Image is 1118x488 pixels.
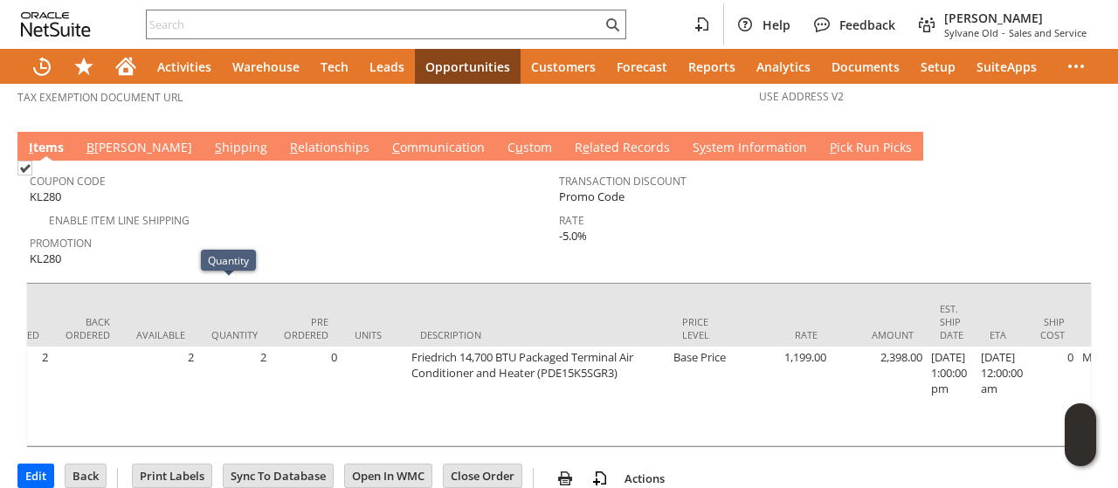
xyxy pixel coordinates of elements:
[927,347,977,446] td: [DATE] 1:00:00 pm
[210,139,272,158] a: Shipping
[831,347,927,446] td: 2,398.00
[147,49,222,84] a: Activities
[759,89,844,104] a: Use Address V2
[105,49,147,84] a: Home
[29,139,33,155] span: I
[345,464,431,487] input: Open In WMC
[844,328,914,341] div: Amount
[31,56,52,77] svg: Recent Records
[222,49,310,84] a: Warehouse
[763,17,790,33] span: Help
[559,189,625,205] span: Promo Code
[559,213,584,228] a: Rate
[503,139,556,158] a: Custom
[839,17,895,33] span: Feedback
[1069,135,1090,156] a: Unrolled view on
[1002,26,1005,39] span: -
[115,56,136,77] svg: Home
[602,14,623,35] svg: Search
[425,58,510,75] span: Opportunities
[515,139,523,155] span: u
[215,139,222,155] span: S
[966,49,1047,84] a: SuiteApps
[284,315,328,341] div: Pre Ordered
[583,139,590,155] span: e
[63,49,105,84] div: Shortcuts
[735,347,831,446] td: 1,199.00
[321,58,349,75] span: Tech
[30,189,61,205] span: KL280
[570,139,674,158] a: Related Records
[290,139,298,155] span: R
[700,139,706,155] span: y
[24,139,68,158] a: Items
[682,315,721,341] div: Price Level
[559,228,587,244] span: -5.0%
[688,58,735,75] span: Reports
[369,58,404,75] span: Leads
[669,347,735,446] td: Base Price
[17,161,32,175] img: Checked
[1040,315,1065,341] div: Ship Cost
[1027,347,1078,446] td: 0
[310,49,359,84] a: Tech
[420,328,656,341] div: Description
[17,90,183,105] a: Tax Exemption Document URL
[821,49,910,84] a: Documents
[21,49,63,84] a: Recent Records
[73,56,94,77] svg: Shortcuts
[618,471,672,486] a: Actions
[977,347,1027,446] td: [DATE] 12:00:00 am
[211,328,258,341] div: Quantity
[832,58,900,75] span: Documents
[66,315,110,341] div: Back Ordered
[18,464,53,487] input: Edit
[224,464,333,487] input: Sync To Database
[123,347,198,446] td: 2
[825,139,916,158] a: Pick Run Picks
[198,347,271,446] td: 2
[944,10,1087,26] span: [PERSON_NAME]
[157,58,211,75] span: Activities
[1055,49,1097,84] div: More menus
[147,14,602,35] input: Search
[208,253,249,267] div: Quantity
[66,464,106,487] input: Back
[136,328,185,341] div: Available
[748,328,818,341] div: Rate
[944,26,998,39] span: Sylvane Old
[921,58,956,75] span: Setup
[756,58,811,75] span: Analytics
[746,49,821,84] a: Analytics
[521,49,606,84] a: Customers
[940,302,963,341] div: Est. Ship Date
[30,251,61,267] span: KL280
[688,139,811,158] a: System Information
[133,464,211,487] input: Print Labels
[415,49,521,84] a: Opportunities
[990,328,1014,341] div: ETA
[559,174,687,189] a: Transaction Discount
[910,49,966,84] a: Setup
[388,139,489,158] a: Communication
[444,464,521,487] input: Close Order
[407,347,669,446] td: Friedrich 14,700 BTU Packaged Terminal Air Conditioner and Heater (PDE15K5SGR3)
[359,49,415,84] a: Leads
[1065,436,1096,467] span: Oracle Guided Learning Widget. To move around, please hold and drag
[1009,26,1087,39] span: Sales and Service
[617,58,667,75] span: Forecast
[49,213,190,228] a: Enable Item Line Shipping
[86,139,94,155] span: B
[977,58,1037,75] span: SuiteApps
[678,49,746,84] a: Reports
[271,347,342,446] td: 0
[830,139,837,155] span: P
[606,49,678,84] a: Forecast
[21,12,91,37] svg: logo
[531,58,596,75] span: Customers
[30,174,106,189] a: Coupon Code
[232,58,300,75] span: Warehouse
[1065,403,1096,466] iframe: Click here to launch Oracle Guided Learning Help Panel
[30,236,92,251] a: Promotion
[392,139,400,155] span: C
